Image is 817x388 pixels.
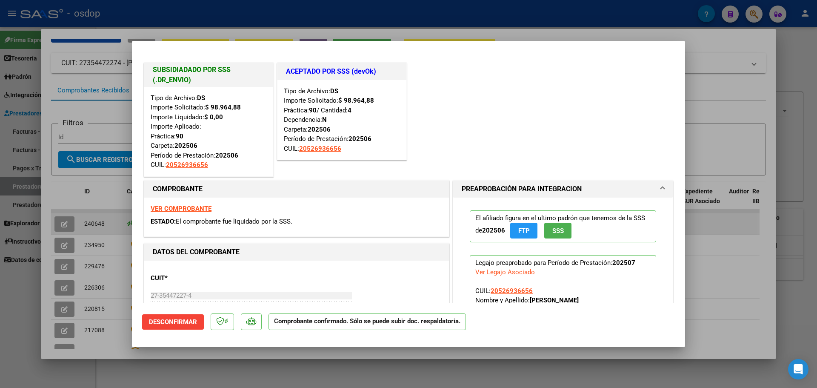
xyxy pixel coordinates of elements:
[215,152,238,159] strong: 202506
[552,227,564,235] span: SSS
[322,116,327,124] strong: N
[470,210,656,242] p: El afiliado figura en el ultimo padrón que tenemos de la SSS de
[475,287,631,351] span: CUIL: Nombre y Apellido: Período Desde: Período Hasta: Admite Dependencia:
[462,184,582,194] h1: PREAPROBACIÓN PARA INTEGRACION
[151,205,211,213] a: VER COMPROBANTE
[166,161,208,169] span: 20526936656
[153,248,240,256] strong: DATOS DEL COMPROBANTE
[309,106,317,114] strong: 90
[197,94,205,102] strong: DS
[612,259,635,267] strong: 202507
[453,198,673,375] div: PREAPROBACIÓN PARA INTEGRACION
[544,223,571,239] button: SSS
[151,273,238,283] p: CUIT
[149,318,197,326] span: Desconfirmar
[151,218,176,225] span: ESTADO:
[510,223,537,239] button: FTP
[205,103,241,111] strong: $ 98.964,88
[174,142,197,149] strong: 202506
[470,255,656,356] p: Legajo preaprobado para Período de Prestación:
[142,314,204,330] button: Desconfirmar
[788,359,808,379] div: Open Intercom Messenger
[151,93,267,170] div: Tipo de Archivo: Importe Solicitado: Importe Liquidado: Importe Aplicado: Práctica: Carpeta: Perí...
[176,218,292,225] span: El comprobante fue liquidado por la SSS.
[482,227,505,234] strong: 202506
[153,185,203,193] strong: COMPROBANTE
[176,132,183,140] strong: 90
[308,126,331,133] strong: 202506
[453,181,673,198] mat-expansion-panel-header: PREAPROBACIÓN PARA INTEGRACION
[349,135,371,143] strong: 202506
[348,106,351,114] strong: 4
[153,65,265,85] h1: SUBSIDIADADO POR SSS (.DR_ENVIO)
[518,227,530,235] span: FTP
[530,296,579,304] strong: [PERSON_NAME]
[284,86,400,154] div: Tipo de Archivo: Importe Solicitado: Práctica: / Cantidad: Dependencia: Carpeta: Período de Prest...
[204,113,223,121] strong: $ 0,00
[491,287,533,295] span: 20526936656
[299,145,341,152] span: 20526936656
[330,87,338,95] strong: DS
[269,313,466,330] p: Comprobante confirmado. Sólo se puede subir doc. respaldatoria.
[338,97,374,104] strong: $ 98.964,88
[475,267,535,277] div: Ver Legajo Asociado
[286,66,398,77] h1: ACEPTADO POR SSS (devOk)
